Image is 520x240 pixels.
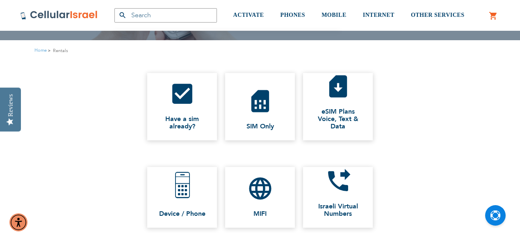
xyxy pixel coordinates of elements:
[325,168,351,194] i: phone_forwarded
[20,10,98,20] img: Cellular Israel Logo
[311,108,365,130] span: eSIM Plans Voice, Text & Data
[9,213,27,231] div: Accessibility Menu
[147,167,217,228] a: Device / Phone
[247,88,274,114] i: sim_card
[322,12,347,18] span: MOBILE
[34,47,47,53] a: Home
[53,47,68,55] strong: Rentals
[155,115,209,130] span: Have a sim already?
[7,94,14,117] div: Reviews
[225,167,295,228] a: language MIFI
[114,8,217,23] input: Search
[246,123,274,130] span: SIM Only
[411,12,465,18] span: OTHER SERVICES
[225,73,295,140] a: sim_card SIM Only
[363,12,395,18] span: INTERNET
[159,210,205,217] span: Device / Phone
[253,210,267,217] span: MIFI
[325,73,351,100] i: sim_card_download
[311,203,365,217] span: Israeli Virtual Numbers
[303,73,373,140] a: sim_card_download eSIM PlansVoice, Text & Data
[247,175,274,202] i: language
[233,12,264,18] span: ACTIVATE
[281,12,306,18] span: PHONES
[169,80,196,107] i: check_box
[303,167,373,228] a: phone_forwarded Israeli Virtual Numbers
[147,73,217,140] a: check_box Have a sim already?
